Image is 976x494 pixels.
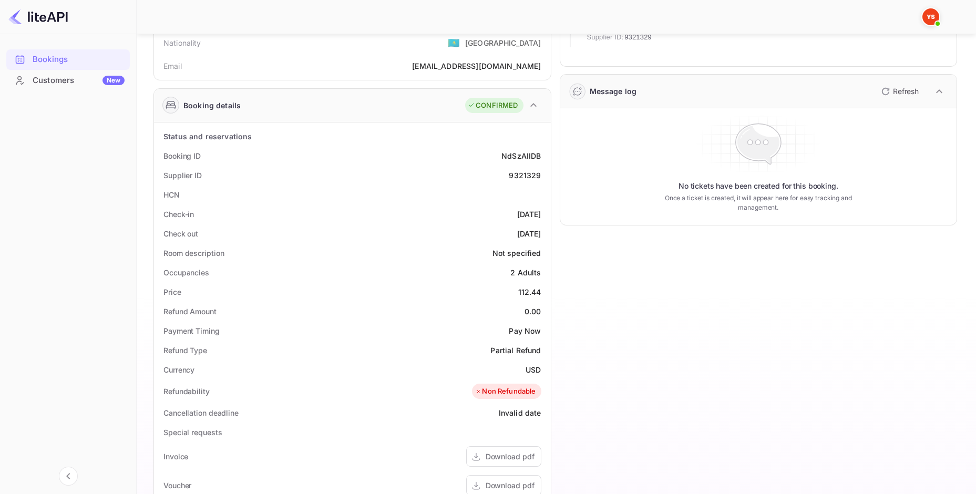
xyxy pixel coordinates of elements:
div: Booking ID [163,150,201,161]
div: [DATE] [517,209,541,220]
div: Special requests [163,427,222,438]
div: Currency [163,364,194,375]
div: CONFIRMED [468,100,518,111]
div: New [102,76,125,85]
div: Bookings [6,49,130,70]
div: Room description [163,248,224,259]
div: HCN [163,189,180,200]
img: Yandex Support [922,8,939,25]
div: Check-in [163,209,194,220]
div: Partial Refund [490,345,541,356]
div: 112.44 [518,286,541,297]
div: Invoice [163,451,188,462]
div: Status and reservations [163,131,252,142]
div: Customers [33,75,125,87]
div: USD [526,364,541,375]
span: Supplier ID: [587,32,624,43]
div: NdSzAIIDB [501,150,541,161]
div: Not specified [492,248,541,259]
a: CustomersNew [6,70,130,90]
p: Once a ticket is created, it will appear here for easy tracking and management. [652,193,865,212]
div: Occupancies [163,267,209,278]
div: 0.00 [525,306,541,317]
a: Bookings [6,49,130,69]
img: LiteAPI logo [8,8,68,25]
div: Price [163,286,181,297]
div: Cancellation deadline [163,407,239,418]
div: [DATE] [517,228,541,239]
div: Download pdf [486,451,535,462]
div: Message log [590,86,637,97]
div: Check out [163,228,198,239]
div: Non Refundable [475,386,536,397]
div: Refund Type [163,345,207,356]
div: Supplier ID [163,170,202,181]
div: Nationality [163,37,201,48]
div: Refund Amount [163,306,217,317]
div: Booking details [183,100,241,111]
p: Refresh [893,86,919,97]
span: United States [448,33,460,52]
span: 9321329 [624,32,652,43]
div: Payment Timing [163,325,220,336]
button: Collapse navigation [59,467,78,486]
div: Voucher [163,480,191,491]
div: Download pdf [486,480,535,491]
p: No tickets have been created for this booking. [679,181,838,191]
div: Bookings [33,54,125,66]
div: [EMAIL_ADDRESS][DOMAIN_NAME] [412,60,541,71]
div: Email [163,60,182,71]
div: 2 Adults [510,267,541,278]
div: Pay Now [509,325,541,336]
div: Invalid date [499,407,541,418]
div: 9321329 [509,170,541,181]
div: Refundability [163,386,210,397]
div: CustomersNew [6,70,130,91]
div: [GEOGRAPHIC_DATA] [465,37,541,48]
button: Refresh [875,83,923,100]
